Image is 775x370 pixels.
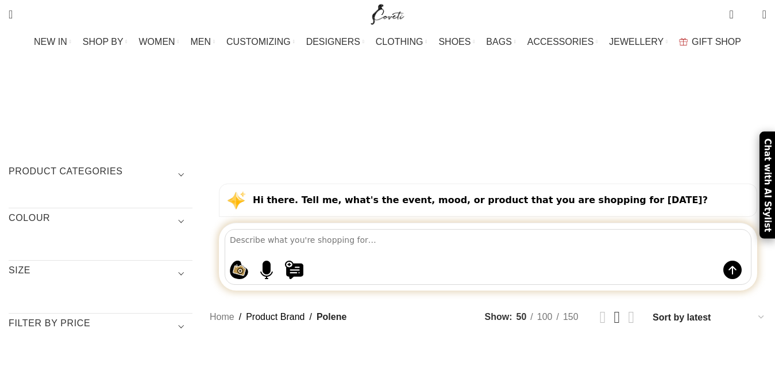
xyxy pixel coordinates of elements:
[438,30,475,54] a: SHOES
[609,30,668,54] a: JEWELLERY
[679,30,741,54] a: GIFT SHOP
[226,30,295,54] a: CUSTOMIZING
[139,36,175,47] span: WOMEN
[226,36,291,47] span: CUSTOMIZING
[742,3,754,26] div: My Wishlist
[376,36,423,47] span: CLOTHING
[9,165,192,185] h3: Product categories
[679,38,688,45] img: GiftBag
[609,36,664,47] span: JEWELLERY
[9,212,192,231] h3: COLOUR
[191,30,215,54] a: MEN
[191,36,211,47] span: MEN
[139,30,179,54] a: WOMEN
[34,30,71,54] a: NEW IN
[692,36,741,47] span: GIFT SHOP
[486,36,511,47] span: BAGS
[34,36,67,47] span: NEW IN
[527,30,598,54] a: ACCESSORIES
[9,264,192,284] h3: SIZE
[83,30,128,54] a: SHOP BY
[486,30,515,54] a: BAGS
[306,36,360,47] span: DESIGNERS
[438,36,471,47] span: SHOES
[730,6,739,14] span: 0
[368,9,407,18] a: Site logo
[723,3,739,26] a: 0
[83,36,124,47] span: SHOP BY
[306,30,364,54] a: DESIGNERS
[9,317,192,337] h3: Filter by price
[745,12,753,20] span: 0
[3,3,18,26] a: Search
[376,30,427,54] a: CLOTHING
[3,30,772,54] div: Main navigation
[527,36,594,47] span: ACCESSORIES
